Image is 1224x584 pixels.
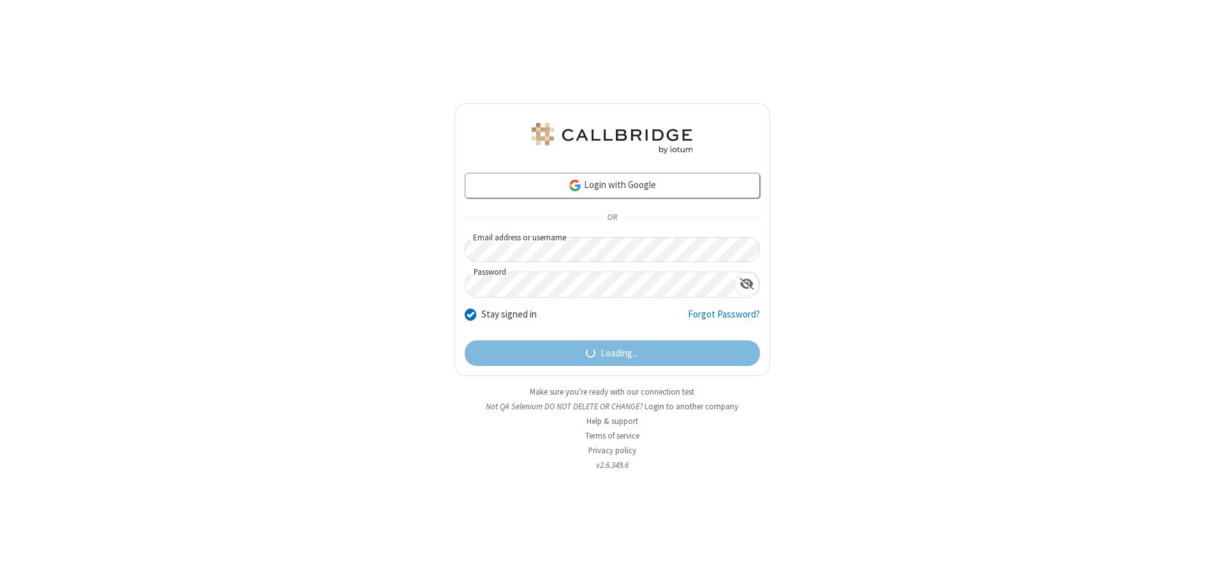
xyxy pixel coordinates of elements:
input: Password [465,272,734,297]
button: Login to another company [645,400,738,412]
span: OR [602,209,622,227]
label: Stay signed in [481,307,537,322]
li: v2.6.349.6 [455,459,770,471]
li: Not QA Selenium DO NOT DELETE OR CHANGE? [455,400,770,412]
a: Help & support [586,416,638,427]
a: Login with Google [465,173,760,198]
div: Show password [734,272,759,296]
img: google-icon.png [568,179,582,193]
input: Email address or username [465,237,760,262]
a: Terms of service [585,430,639,441]
a: Privacy policy [588,445,636,456]
button: Loading... [465,340,760,366]
img: QA Selenium DO NOT DELETE OR CHANGE [529,123,695,154]
span: Loading... [601,346,638,361]
a: Forgot Password? [688,307,760,332]
a: Make sure you're ready with our connection test [530,386,694,397]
